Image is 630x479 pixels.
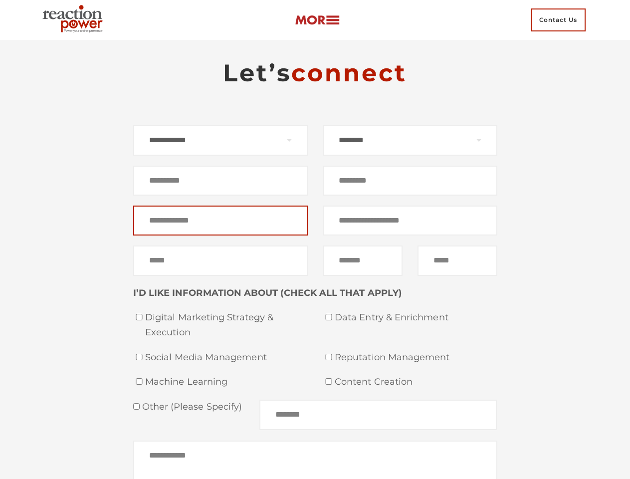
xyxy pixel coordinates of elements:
span: Data Entry & Enrichment [335,310,497,325]
span: Machine Learning [145,375,308,390]
span: Social Media Management [145,350,308,365]
h2: Let’s [133,58,497,88]
img: more-btn.png [295,14,340,26]
span: Other (please specify) [140,401,242,412]
span: connect [291,58,407,87]
span: Contact Us [531,8,586,31]
img: Executive Branding | Personal Branding Agency [38,2,111,38]
span: Reputation Management [335,350,497,365]
span: Content Creation [335,375,497,390]
span: Digital Marketing Strategy & Execution [145,310,308,340]
strong: I’D LIKE INFORMATION ABOUT (CHECK ALL THAT APPLY) [133,287,402,298]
